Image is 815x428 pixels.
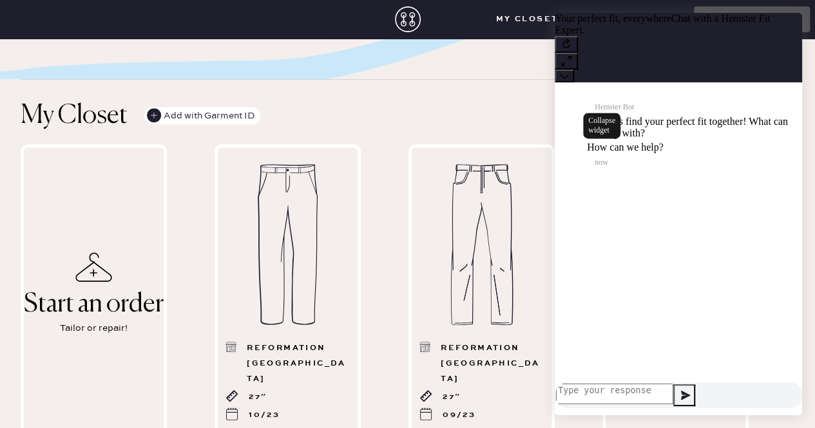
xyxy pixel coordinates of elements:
[45,142,250,153] div: How can we help?
[439,164,524,325] img: Garment image
[13,13,228,35] span: Chat with a Hemster Fit Expert.
[53,103,250,111] span: Hemster Bot
[21,100,128,131] h1: My Closet
[249,389,267,405] div: 27”
[247,340,350,387] div: Reformation Georgetown
[18,38,31,51] svg: restart
[488,10,566,29] button: My Closet
[249,407,280,423] div: 10/23
[441,340,544,387] div: Reformation Bethesda Row
[18,55,31,68] svg: Expand window
[18,71,27,80] svg: Close Chat
[13,13,129,24] span: Your perfect fit, everywhere
[53,158,250,166] span: now
[137,389,150,402] svg: Send Message
[443,407,475,423] div: 09/23
[45,116,250,139] div: Hi! Let's find your perfect fit together! What can we help with?
[41,113,79,138] div: Collapse widget
[144,107,260,124] button: Add with Garment ID
[248,164,327,325] img: Garment image
[147,107,255,125] div: Add with Garment ID
[443,389,461,405] div: 27”
[24,290,164,319] div: Start an order
[60,321,128,335] div: Tailor or repair!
